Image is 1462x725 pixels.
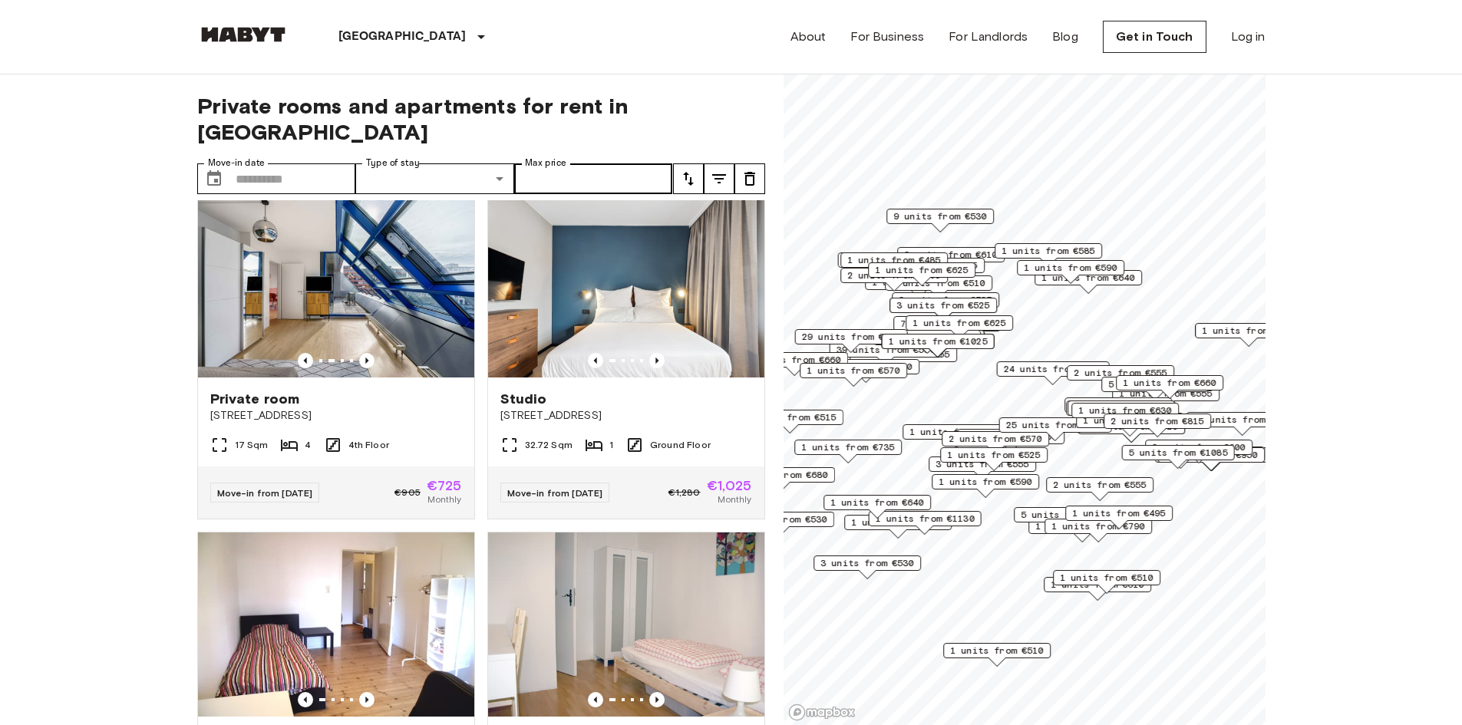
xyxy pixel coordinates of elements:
span: 2 units from €610 [904,248,998,262]
span: 3 units from €525 [896,298,990,312]
div: Map marker [1101,377,1209,400]
div: Map marker [728,467,835,491]
p: [GEOGRAPHIC_DATA] [338,28,467,46]
button: Previous image [588,692,603,707]
span: Studio [500,390,547,408]
div: Map marker [1145,440,1252,463]
span: 9 units from €530 [893,209,987,223]
div: Map marker [1186,412,1299,436]
label: Type of stay [366,157,420,170]
span: 1 units from €590 [1024,261,1117,275]
span: 7 units from €585 [900,317,994,331]
button: Previous image [359,353,375,368]
span: 3 units from €555 [884,259,978,272]
div: Map marker [892,292,999,316]
span: 32.72 Sqm [525,438,573,452]
img: Marketing picture of unit DE-01-481-006-01 [488,193,764,377]
span: 1 units from €570 [851,516,945,529]
span: 25 units from €575 [1005,418,1104,432]
div: Map marker [929,456,1036,480]
div: Map marker [1076,413,1183,437]
span: 3 units from €555 [936,457,1029,471]
div: Map marker [881,334,994,358]
div: Map marker [1121,445,1234,469]
span: 1 units from €1025 [888,334,987,348]
div: Map marker [1017,260,1124,284]
div: Map marker [886,209,994,232]
span: 1 units from €725 [909,425,1003,439]
span: 1 units from €610 [1051,578,1144,592]
div: Map marker [840,252,948,276]
div: Map marker [1104,414,1211,437]
div: Map marker [889,298,997,321]
button: Previous image [298,692,313,707]
span: [STREET_ADDRESS] [500,408,752,423]
span: 1 units from €660 [1123,376,1216,390]
div: Map marker [932,474,1039,498]
div: Map marker [1035,270,1142,294]
span: 5 units from €1085 [1128,446,1227,460]
span: 1 units from €625 [875,263,969,277]
img: Marketing picture of unit DE-01-010-002-01HF [198,193,474,377]
a: For Landlords [949,28,1028,46]
a: Log in [1231,28,1266,46]
span: 1 units from €495 [1072,506,1166,520]
div: Map marker [996,361,1109,385]
span: 2 units from €570 [949,432,1042,446]
img: Habyt [197,27,289,42]
button: tune [673,163,704,194]
div: Map marker [814,555,921,579]
span: 17 Sqm [235,438,269,452]
button: Previous image [649,692,665,707]
div: Map marker [1157,447,1265,471]
div: Map marker [943,643,1051,667]
span: 1 units from €660 [748,353,841,367]
span: 1 units from €570 [807,364,900,377]
a: For Business [850,28,924,46]
span: 1 units from €980 [1202,324,1295,338]
div: Map marker [885,275,992,299]
span: 2 units from €555 [1053,478,1147,492]
span: 4th Floor [348,438,389,452]
span: 5 units from €590 [1021,508,1114,522]
span: 1 units from €485 [847,253,941,267]
span: 2 units from €815 [1111,414,1204,428]
div: Map marker [1065,506,1173,529]
a: Get in Touch [1103,21,1206,53]
div: Map marker [1064,397,1172,421]
div: Map marker [727,512,834,536]
span: 1 units from €510 [1060,571,1153,585]
div: Map marker [1046,477,1153,501]
div: Map marker [998,417,1111,441]
span: Move-in from [DATE] [217,487,313,499]
span: 1 units from €680 [734,468,828,482]
div: Map marker [823,495,931,519]
span: Move-in from [DATE] [507,487,603,499]
div: Map marker [844,515,952,539]
div: Map marker [1066,400,1173,424]
span: 1 units from €640 [830,496,924,509]
div: Map marker [1044,577,1151,601]
span: 1 units from €590 [939,475,1032,489]
a: Previous imagePrevious imagePrivate room[STREET_ADDRESS]17 Sqm44th FloorMove-in from [DATE]€905€7... [197,193,475,519]
span: 2 units from €600 [1152,440,1246,454]
span: 1 units from €510 [950,644,1044,657]
span: 3 units from €530 [820,556,914,570]
button: Previous image [298,353,313,368]
span: 7 units from €950 [1164,448,1258,462]
span: 1 units from €630 [1078,404,1172,417]
span: 4 units from €530 [734,512,827,526]
span: 1 units from €515 [743,410,837,424]
div: Map marker [837,252,950,276]
label: Move-in date [208,157,265,170]
div: Map marker [1067,365,1174,389]
span: €1,025 [707,479,752,493]
div: Map marker [903,424,1010,448]
span: 1 units from €640 [1074,401,1168,415]
span: 4 units from €605 [964,430,1058,443]
div: Map marker [1014,507,1121,531]
span: 1 units from €525 [947,448,1041,462]
button: tune [734,163,765,194]
span: 2 units from €555 [1074,366,1167,380]
span: Private room [210,390,300,408]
